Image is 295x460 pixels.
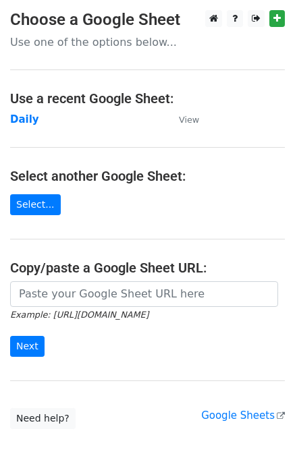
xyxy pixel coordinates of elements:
a: View [165,113,199,125]
a: Need help? [10,408,76,429]
small: View [179,115,199,125]
h4: Copy/paste a Google Sheet URL: [10,260,285,276]
input: Next [10,336,45,357]
a: Daily [10,113,39,125]
a: Google Sheets [201,409,285,422]
h4: Select another Google Sheet: [10,168,285,184]
h4: Use a recent Google Sheet: [10,90,285,107]
input: Paste your Google Sheet URL here [10,281,278,307]
a: Select... [10,194,61,215]
h3: Choose a Google Sheet [10,10,285,30]
p: Use one of the options below... [10,35,285,49]
small: Example: [URL][DOMAIN_NAME] [10,310,149,320]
